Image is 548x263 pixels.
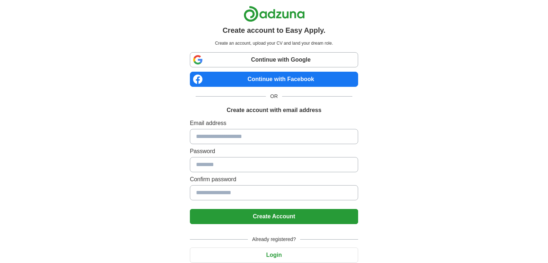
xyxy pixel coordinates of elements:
span: OR [266,93,282,100]
button: Create Account [190,209,358,224]
a: Continue with Google [190,52,358,67]
h1: Create account to Easy Apply. [223,25,326,36]
a: Login [190,252,358,258]
label: Password [190,147,358,156]
img: Adzuna logo [244,6,305,22]
h1: Create account with email address [227,106,321,115]
span: Already registered? [248,236,300,243]
label: Confirm password [190,175,358,184]
button: Login [190,248,358,263]
p: Create an account, upload your CV and land your dream role. [191,40,357,46]
a: Continue with Facebook [190,72,358,87]
label: Email address [190,119,358,128]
